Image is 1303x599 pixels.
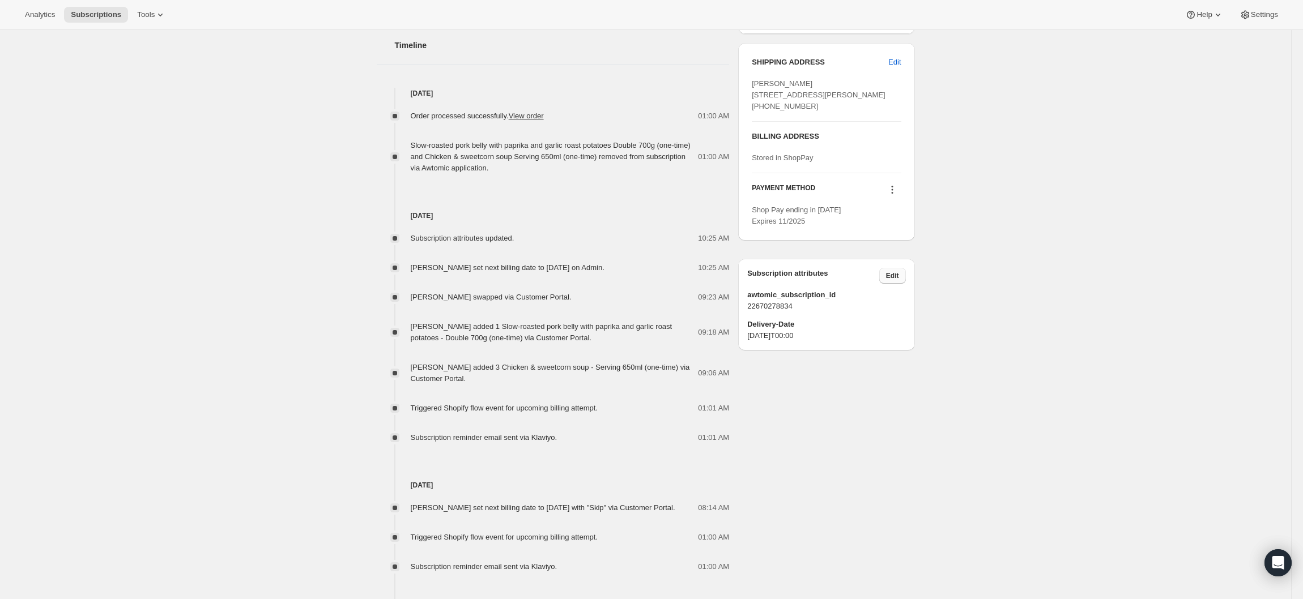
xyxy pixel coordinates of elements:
span: Tools [137,10,155,19]
span: Edit [888,57,901,68]
span: [PERSON_NAME] [STREET_ADDRESS][PERSON_NAME] [PHONE_NUMBER] [752,79,885,110]
span: Settings [1251,10,1278,19]
span: [PERSON_NAME] set next billing date to [DATE] with "Skip" via Customer Portal. [411,503,675,512]
span: Help [1196,10,1212,19]
span: Subscription reminder email sent via Klaviyo. [411,433,557,442]
span: 01:00 AM [698,151,729,162]
h3: PAYMENT METHOD [752,183,815,199]
h3: BILLING ADDRESS [752,131,901,142]
span: Subscription reminder email sent via Klaviyo. [411,562,557,571]
h4: [DATE] [377,88,730,99]
span: 01:00 AM [698,561,729,572]
span: 22670278834 [747,301,905,312]
h4: [DATE] [377,480,730,491]
button: Edit [879,268,906,284]
span: Subscription attributes updated. [411,234,514,242]
span: 01:00 AM [698,110,729,122]
span: Subscriptions [71,10,121,19]
span: 09:23 AM [698,292,729,303]
span: [PERSON_NAME] set next billing date to [DATE] on Admin. [411,263,604,272]
span: 01:00 AM [698,532,729,543]
span: awtomic_subscription_id [747,289,905,301]
span: 08:14 AM [698,502,729,514]
button: Help [1178,7,1230,23]
span: [PERSON_NAME] added 3 Chicken & sweetcorn soup - Serving 650ml (one-time) via Customer Portal. [411,363,690,383]
span: Edit [886,271,899,280]
span: Order processed successfully. [411,112,544,120]
span: Stored in ShopPay [752,153,813,162]
h3: SHIPPING ADDRESS [752,57,888,68]
span: Delivery-Date [747,319,905,330]
h4: [DATE] [377,210,730,221]
span: 10:25 AM [698,233,729,244]
button: Analytics [18,7,62,23]
div: Open Intercom Messenger [1264,549,1292,576]
a: View order [509,112,544,120]
span: 09:06 AM [698,367,729,379]
span: [PERSON_NAME] swapped via Customer Portal. [411,293,572,301]
span: [DATE]T00:00 [747,330,905,341]
span: 09:18 AM [698,327,729,338]
span: Triggered Shopify flow event for upcoming billing attempt. [411,533,598,541]
span: 01:01 AM [698,432,729,443]
span: [PERSON_NAME] added 1 Slow-roasted pork belly with paprika and garlic roast potatoes - Double 700... [411,322,672,342]
button: Settings [1233,7,1285,23]
span: Slow-roasted pork belly with paprika and garlic roast potatoes Double 700g (one-time) and Chicken... [411,141,691,172]
h2: Timeline [395,40,730,51]
span: Shop Pay ending in [DATE] Expires 11/2025 [752,206,841,225]
span: 01:01 AM [698,403,729,414]
h3: Subscription attributes [747,268,879,284]
span: Analytics [25,10,55,19]
button: Tools [130,7,173,23]
span: Triggered Shopify flow event for upcoming billing attempt. [411,404,598,412]
button: Edit [882,53,908,71]
button: Subscriptions [64,7,128,23]
span: 10:25 AM [698,262,729,273]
